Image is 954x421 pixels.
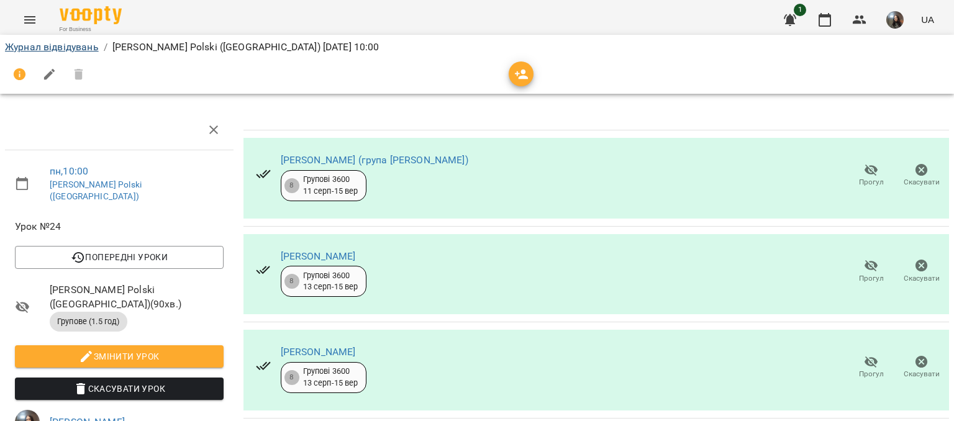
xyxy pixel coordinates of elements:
[846,158,896,193] button: Прогул
[896,254,947,289] button: Скасувати
[303,366,358,389] div: Групові 3600 13 серп - 15 вер
[15,5,45,35] button: Menu
[886,11,904,29] img: 3223da47ea16ff58329dec54ac365d5d.JPG
[284,370,299,385] div: 8
[916,8,939,31] button: UA
[15,219,224,234] span: Урок №24
[25,349,214,364] span: Змінити урок
[284,274,299,289] div: 8
[15,345,224,368] button: Змінити урок
[25,250,214,265] span: Попередні уроки
[859,273,884,284] span: Прогул
[50,316,127,327] span: Групове (1.5 год)
[5,40,949,55] nav: breadcrumb
[281,154,468,166] a: [PERSON_NAME] (група [PERSON_NAME])
[859,177,884,188] span: Прогул
[15,246,224,268] button: Попередні уроки
[904,177,940,188] span: Скасувати
[303,174,358,197] div: Групові 3600 11 серп - 15 вер
[904,273,940,284] span: Скасувати
[281,346,356,358] a: [PERSON_NAME]
[303,270,358,293] div: Групові 3600 13 серп - 15 вер
[60,25,122,34] span: For Business
[104,40,107,55] li: /
[25,381,214,396] span: Скасувати Урок
[859,369,884,379] span: Прогул
[60,6,122,24] img: Voopty Logo
[50,165,88,177] a: пн , 10:00
[904,369,940,379] span: Скасувати
[846,254,896,289] button: Прогул
[50,283,224,312] span: [PERSON_NAME] Polski ([GEOGRAPHIC_DATA]) ( 90 хв. )
[921,13,934,26] span: UA
[112,40,379,55] p: [PERSON_NAME] Polski ([GEOGRAPHIC_DATA]) [DATE] 10:00
[15,378,224,400] button: Скасувати Урок
[846,350,896,385] button: Прогул
[284,178,299,193] div: 8
[794,4,806,16] span: 1
[896,350,947,385] button: Скасувати
[5,41,99,53] a: Журнал відвідувань
[281,250,356,262] a: [PERSON_NAME]
[896,158,947,193] button: Скасувати
[50,179,142,202] a: [PERSON_NAME] Polski ([GEOGRAPHIC_DATA])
